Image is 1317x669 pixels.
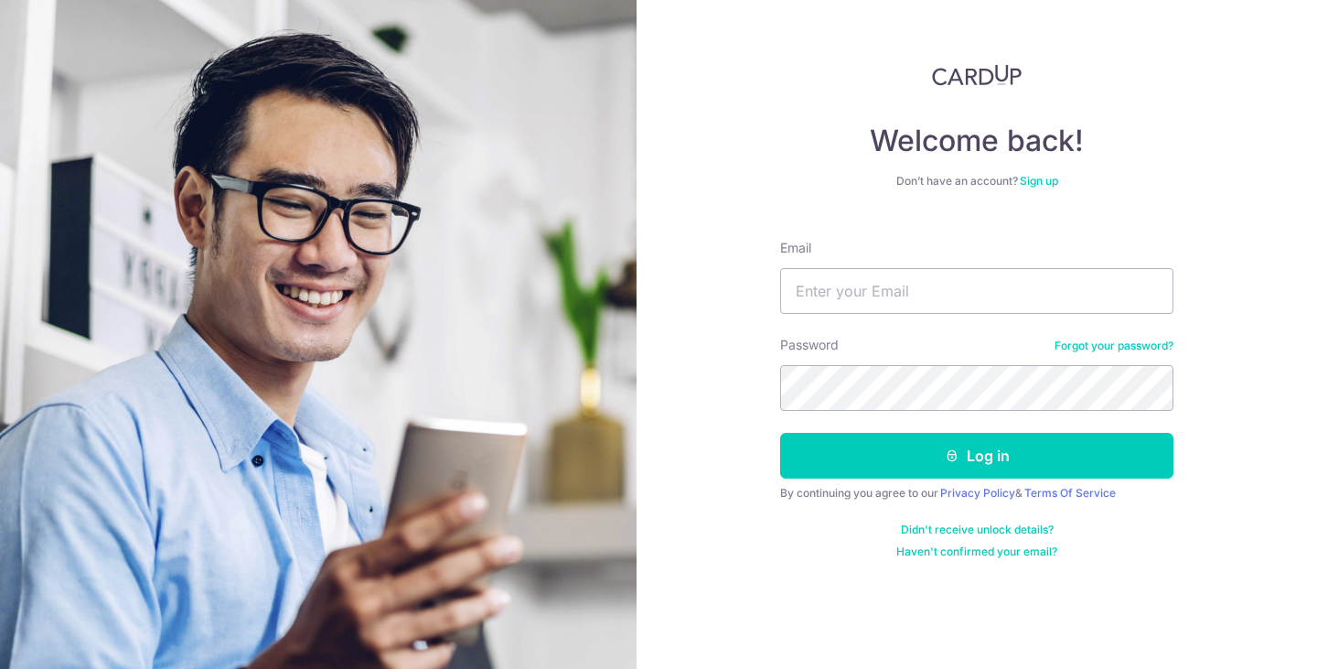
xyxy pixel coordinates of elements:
label: Password [780,336,839,354]
a: Sign up [1020,174,1058,188]
div: Don’t have an account? [780,174,1173,189]
label: Email [780,239,811,257]
div: By continuing you agree to our & [780,486,1173,501]
a: Haven't confirmed your email? [896,545,1057,559]
input: Enter your Email [780,268,1173,314]
a: Didn't receive unlock details? [901,523,1054,537]
a: Forgot your password? [1055,339,1173,353]
h4: Welcome back! [780,123,1173,159]
button: Log in [780,433,1173,479]
a: Terms Of Service [1024,486,1116,500]
a: Privacy Policy [940,486,1015,500]
img: CardUp Logo [932,64,1022,86]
